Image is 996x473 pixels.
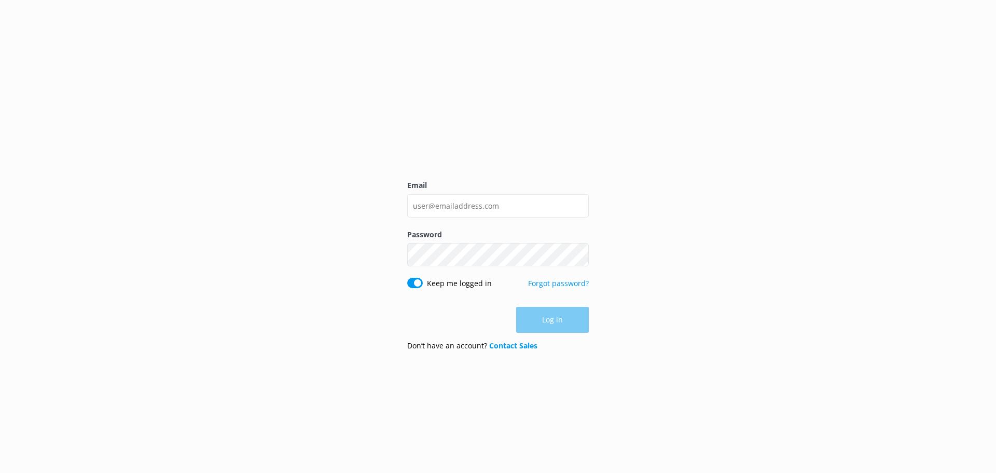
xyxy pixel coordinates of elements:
label: Keep me logged in [427,278,492,289]
button: Show password [568,245,589,265]
label: Password [407,229,589,240]
a: Contact Sales [489,341,537,350]
p: Don’t have an account? [407,340,537,352]
input: user@emailaddress.com [407,194,589,218]
label: Email [407,180,589,191]
a: Forgot password? [528,278,589,288]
